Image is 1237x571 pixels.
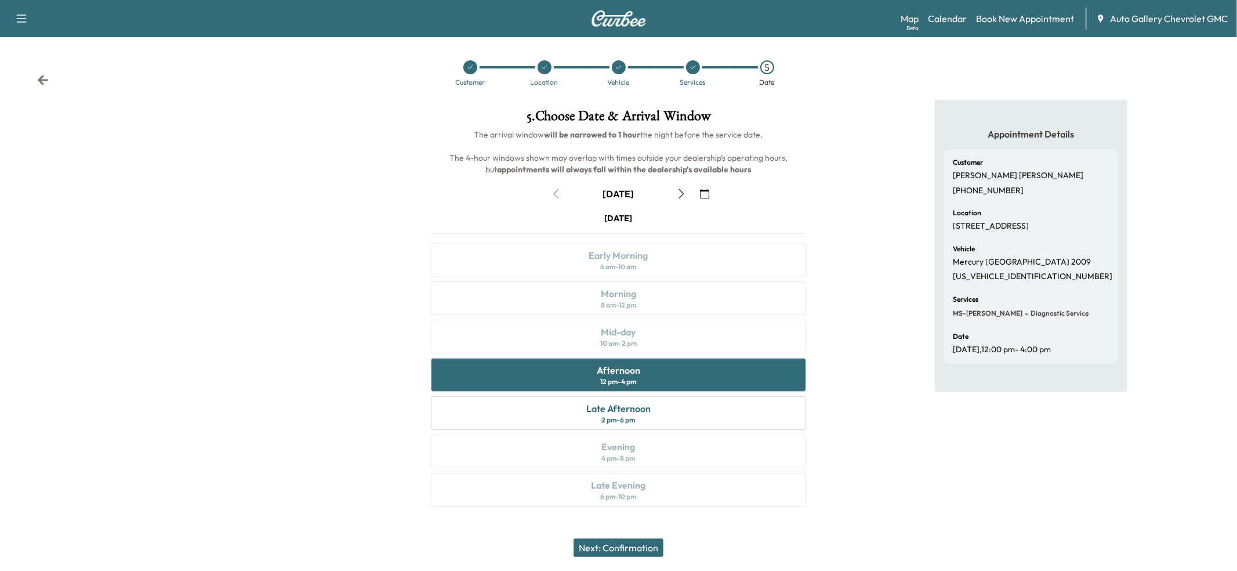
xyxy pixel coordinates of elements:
[591,10,647,27] img: Curbee Logo
[928,12,967,26] a: Calendar
[1110,12,1228,26] span: Auto Gallery Chevrolet GMC
[449,129,789,175] span: The arrival window the night before the service date. The 4-hour windows shown may overlap with t...
[37,74,49,86] div: Back
[603,187,634,200] div: [DATE]
[953,345,1051,355] p: [DATE] , 12:00 pm - 4:00 pm
[953,309,1023,318] span: MS-[PERSON_NAME]
[680,79,706,86] div: Services
[953,333,969,340] h6: Date
[602,415,636,425] div: 2 pm - 6 pm
[597,363,640,377] div: Afternoon
[944,128,1118,140] h5: Appointment Details
[953,245,975,252] h6: Vehicle
[906,24,919,32] div: Beta
[953,186,1024,196] p: [PHONE_NUMBER]
[901,12,919,26] a: MapBeta
[605,212,633,224] div: [DATE]
[601,377,637,386] div: 12 pm - 4 pm
[760,79,775,86] div: Date
[760,60,774,74] div: 5
[608,79,630,86] div: Vehicle
[953,272,1113,282] p: [US_VEHICLE_IDENTIFICATION_NUMBER]
[455,79,485,86] div: Customer
[1029,309,1089,318] span: Diagnostic Service
[953,296,979,303] h6: Services
[953,171,1084,181] p: [PERSON_NAME] [PERSON_NAME]
[953,257,1091,268] p: Mercury [GEOGRAPHIC_DATA] 2009
[545,129,641,140] b: will be narrowed to 1 hour
[574,539,663,557] button: Next: Confirmation
[953,221,1029,232] p: [STREET_ADDRESS]
[531,79,558,86] div: Location
[953,159,984,166] h6: Customer
[976,12,1074,26] a: Book New Appointment
[953,209,982,216] h6: Location
[1023,308,1029,319] span: -
[422,109,815,129] h1: 5 . Choose Date & Arrival Window
[586,402,651,415] div: Late Afternoon
[498,164,752,175] b: appointments will always fall within the dealership's available hours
